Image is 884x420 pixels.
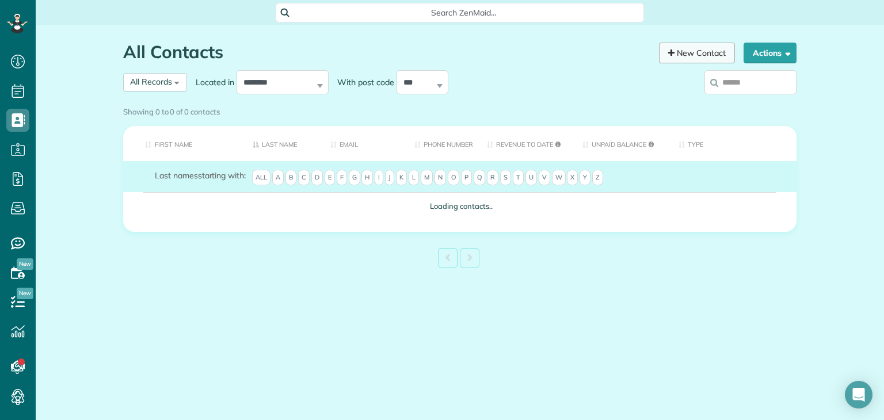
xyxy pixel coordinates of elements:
button: Actions [744,43,797,63]
span: New [17,258,33,270]
span: Q [474,170,485,186]
span: M [421,170,433,186]
span: E [325,170,335,186]
a: New Contact [659,43,735,63]
span: K [396,170,407,186]
span: T [513,170,524,186]
label: With post code [329,77,397,88]
span: W [552,170,566,186]
span: All [252,170,270,186]
span: J [385,170,394,186]
div: Showing 0 to 0 of 0 contacts [123,102,797,117]
span: S [500,170,511,186]
span: L [409,170,419,186]
span: P [461,170,472,186]
td: Loading contacts.. [123,192,797,220]
th: Phone number: activate to sort column ascending [406,126,478,161]
span: All Records [130,77,172,87]
span: Z [592,170,603,186]
span: U [525,170,537,186]
span: Last names [155,170,198,181]
th: Unpaid Balance: activate to sort column ascending [574,126,670,161]
span: O [448,170,459,186]
span: X [567,170,578,186]
span: D [311,170,323,186]
th: Type: activate to sort column ascending [670,126,797,161]
label: Located in [187,77,237,88]
span: B [285,170,296,186]
div: Open Intercom Messenger [845,381,872,408]
label: starting with: [155,170,246,181]
th: Revenue to Date: activate to sort column ascending [478,126,574,161]
span: A [272,170,284,186]
span: H [361,170,373,186]
span: I [375,170,383,186]
span: N [435,170,446,186]
span: C [298,170,310,186]
span: New [17,288,33,299]
th: Email: activate to sort column ascending [322,126,406,161]
span: V [539,170,550,186]
span: G [349,170,360,186]
span: R [487,170,498,186]
th: Last Name: activate to sort column descending [244,126,322,161]
span: F [337,170,347,186]
h1: All Contacts [123,43,650,62]
th: First Name: activate to sort column ascending [123,126,244,161]
span: Y [580,170,590,186]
